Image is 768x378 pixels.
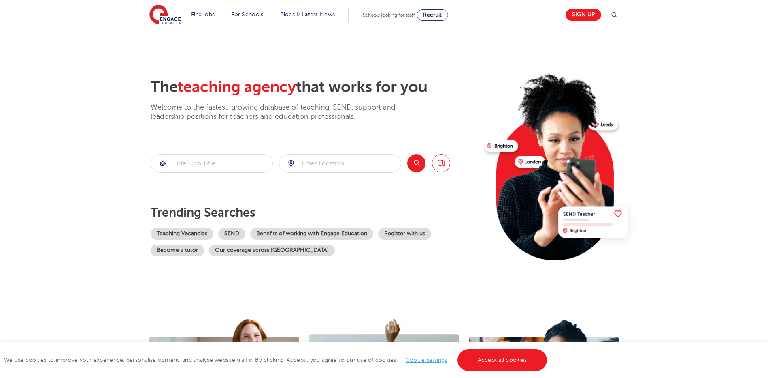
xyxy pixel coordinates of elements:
a: Cookie settings [406,357,447,363]
input: Submit [151,155,272,172]
input: Submit [279,155,401,172]
div: Submit [279,154,401,173]
span: Recruit [423,12,442,18]
img: Engage Education [149,5,181,25]
a: SEND [218,228,245,240]
a: Accept all cookies [457,349,547,371]
a: For Schools [231,11,263,17]
span: Schools looking for staff [363,12,415,18]
a: Recruit [417,9,448,21]
a: Sign up [566,9,601,21]
h2: The that works for you [151,78,477,97]
a: Become a tutor [151,245,204,256]
a: Teaching Vacancies [151,228,213,240]
span: teaching agency [178,78,296,96]
a: Our coverage across [GEOGRAPHIC_DATA] [209,245,335,256]
p: Trending searches [151,205,477,220]
button: Search [407,154,425,172]
a: Find jobs [191,11,215,17]
a: Blogs & Latest News [280,11,335,17]
div: Submit [151,154,273,173]
span: We use cookies to improve your experience, personalise content, and analyse website traffic. By c... [4,357,549,363]
p: Welcome to the fastest-growing database of teaching, SEND, support and leadership positions for t... [151,103,418,122]
a: Benefits of working with Engage Education [250,228,373,240]
a: Register with us [378,228,431,240]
